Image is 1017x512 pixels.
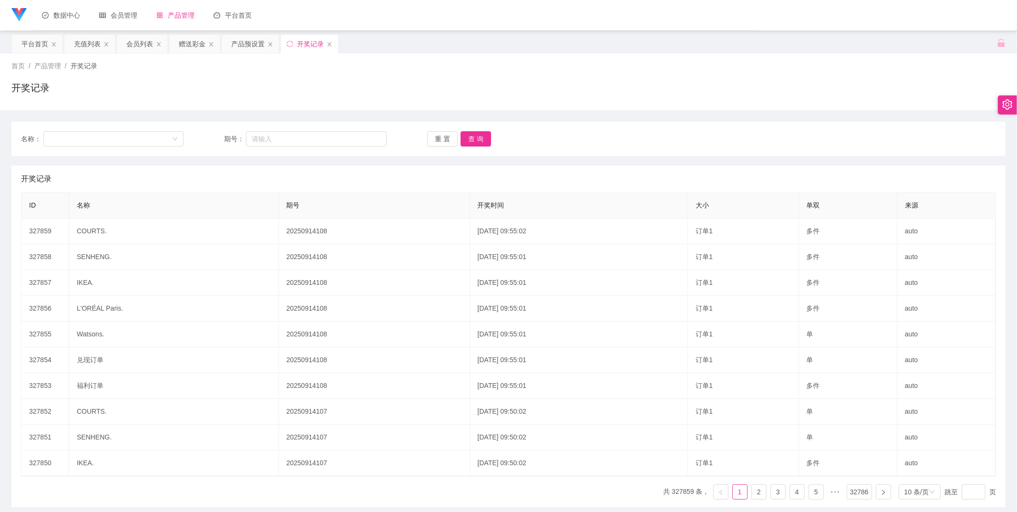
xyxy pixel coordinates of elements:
[905,201,918,209] span: 来源
[21,244,69,270] td: 327858
[470,296,688,322] td: [DATE] 09:55:01
[807,433,813,441] span: 单
[99,11,137,19] span: 会员管理
[771,485,785,499] a: 3
[696,227,713,235] span: 订单1
[945,484,996,500] div: 跳至 页
[478,201,504,209] span: 开奖时间
[807,279,820,286] span: 多件
[876,484,891,500] li: 下一页
[897,399,996,425] td: auto
[732,484,748,500] li: 1
[807,253,820,261] span: 多件
[470,347,688,373] td: [DATE] 09:55:01
[287,201,300,209] span: 期号
[69,322,279,347] td: Watsons.
[828,484,843,500] span: •••
[807,201,820,209] span: 单双
[696,279,713,286] span: 订单1
[99,12,106,19] i: 图标: table
[847,485,872,499] a: 32786
[11,8,27,21] img: logo.9652507e.png
[21,173,51,185] span: 开奖记录
[21,450,69,476] td: 327850
[69,244,279,270] td: SENHENG.
[65,62,67,70] span: /
[21,373,69,399] td: 327853
[807,304,820,312] span: 多件
[1002,99,1013,110] i: 图标: setting
[770,484,786,500] li: 3
[156,11,195,19] span: 产品管理
[51,42,57,47] i: 图标: close
[828,484,843,500] li: 向后 5 页
[69,425,279,450] td: SENHENG.
[71,62,97,70] span: 开奖记录
[69,399,279,425] td: COURTS.
[279,450,470,476] td: 20250914107
[69,270,279,296] td: IKEA.
[807,356,813,364] span: 单
[897,270,996,296] td: auto
[427,131,458,146] button: 重 置
[246,131,387,146] input: 请输入
[34,62,61,70] span: 产品管理
[904,485,929,499] div: 10 条/页
[807,382,820,389] span: 多件
[807,330,813,338] span: 单
[897,244,996,270] td: auto
[74,35,101,53] div: 充值列表
[21,296,69,322] td: 327856
[847,484,872,500] li: 32786
[897,296,996,322] td: auto
[897,322,996,347] td: auto
[897,425,996,450] td: auto
[327,42,332,47] i: 图标: close
[696,459,713,467] span: 订单1
[69,450,279,476] td: IKEA.
[696,433,713,441] span: 订单1
[470,450,688,476] td: [DATE] 09:50:02
[663,484,709,500] li: 共 327859 条，
[21,322,69,347] td: 327855
[21,425,69,450] td: 327851
[279,322,470,347] td: 20250914108
[807,227,820,235] span: 多件
[21,399,69,425] td: 327852
[696,356,713,364] span: 订单1
[470,219,688,244] td: [DATE] 09:55:02
[470,399,688,425] td: [DATE] 09:50:02
[279,296,470,322] td: 20250914108
[279,219,470,244] td: 20250914108
[21,270,69,296] td: 327857
[156,42,162,47] i: 图标: close
[42,12,49,19] i: 图标: check-circle-o
[696,201,709,209] span: 大小
[29,201,36,209] span: ID
[42,11,80,19] span: 数据中心
[696,304,713,312] span: 订单1
[807,459,820,467] span: 多件
[807,408,813,415] span: 单
[179,35,205,53] div: 赠送彩金
[11,81,50,95] h1: 开奖记录
[929,489,935,496] i: 图标: down
[696,330,713,338] span: 订单1
[897,347,996,373] td: auto
[897,373,996,399] td: auto
[21,219,69,244] td: 327859
[461,131,491,146] button: 查 询
[21,347,69,373] td: 327854
[470,244,688,270] td: [DATE] 09:55:01
[718,490,724,495] i: 图标: left
[208,42,214,47] i: 图标: close
[790,484,805,500] li: 4
[696,382,713,389] span: 订单1
[297,35,324,53] div: 开奖记录
[470,322,688,347] td: [DATE] 09:55:01
[713,484,729,500] li: 上一页
[279,373,470,399] td: 20250914108
[21,134,43,144] span: 名称：
[29,62,31,70] span: /
[997,39,1006,47] i: 图标: unlock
